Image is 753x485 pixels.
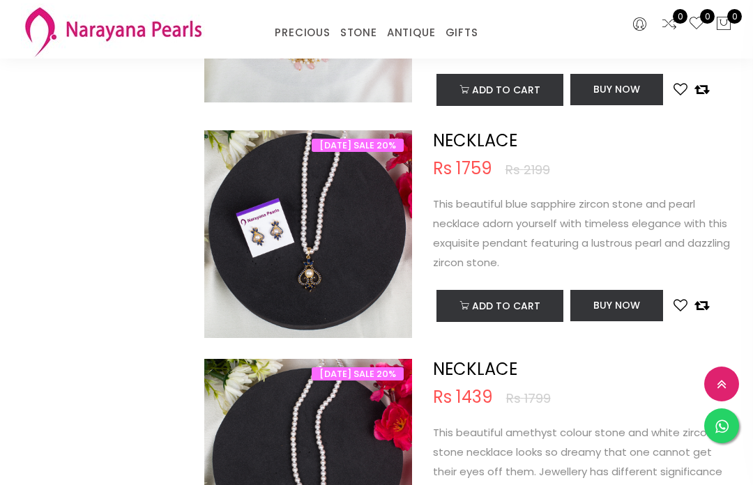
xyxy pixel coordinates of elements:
span: 0 [673,9,687,24]
span: 0 [727,9,742,24]
span: Rs 2199 [505,164,550,176]
a: PRECIOUS [275,22,330,43]
button: Add to compare [694,297,709,314]
a: STONE [340,22,377,43]
a: 0 [688,15,705,33]
button: Buy Now [570,290,663,321]
button: Add to wishlist [674,81,687,98]
button: Add to compare [694,81,709,98]
button: Add to cart [436,74,563,106]
button: 0 [715,15,732,33]
button: Add to cart [436,290,563,322]
span: Rs 1439 [433,389,493,406]
button: Add to wishlist [674,297,687,314]
button: Buy Now [570,74,663,105]
p: This beautiful blue sapphire zircon stone and pearl necklace adorn yourself with timeless eleganc... [433,194,732,272]
span: Rs 1799 [506,392,551,405]
span: [DATE] SALE 20% [312,139,404,152]
span: 0 [700,9,715,24]
a: GIFTS [446,22,478,43]
a: 0 [661,15,678,33]
a: NECKLACE [433,357,517,380]
span: Rs 1759 [433,160,492,177]
a: NECKLACE [433,129,517,152]
span: [DATE] SALE 20% [312,367,404,380]
a: ANTIQUE [387,22,436,43]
